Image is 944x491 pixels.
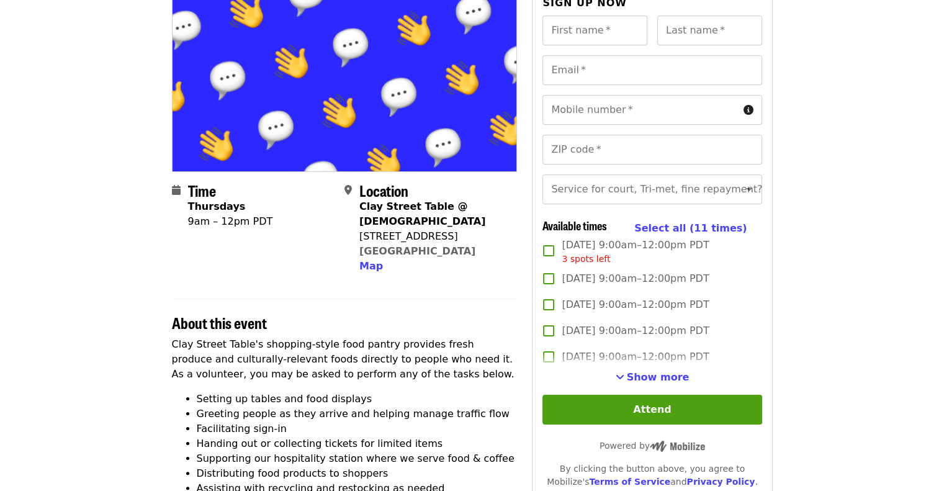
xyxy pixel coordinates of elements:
[627,371,690,383] span: Show more
[562,254,610,264] span: 3 spots left
[542,95,738,125] input: Mobile number
[589,477,670,487] a: Terms of Service
[188,179,216,201] span: Time
[359,229,507,244] div: [STREET_ADDRESS]
[359,245,475,257] a: [GEOGRAPHIC_DATA]
[344,184,352,196] i: map-marker-alt icon
[542,55,762,85] input: Email
[542,16,647,45] input: First name
[172,184,181,196] i: calendar icon
[542,395,762,425] button: Attend
[562,323,709,338] span: [DATE] 9:00am–12:00pm PDT
[197,466,518,481] li: Distributing food products to shoppers
[634,219,747,238] button: Select all (11 times)
[744,104,753,116] i: circle-info icon
[197,392,518,407] li: Setting up tables and food displays
[542,217,607,233] span: Available times
[359,259,383,274] button: Map
[359,200,485,227] strong: Clay Street Table @ [DEMOGRAPHIC_DATA]
[197,436,518,451] li: Handing out or collecting tickets for limited items
[562,238,709,266] span: [DATE] 9:00am–12:00pm PDT
[197,451,518,466] li: Supporting our hospitality station where we serve food & coffee
[616,370,690,385] button: See more timeslots
[197,407,518,421] li: Greeting people as they arrive and helping manage traffic flow
[172,337,518,382] p: Clay Street Table's shopping-style food pantry provides fresh produce and culturally-relevant foo...
[650,441,705,452] img: Powered by Mobilize
[740,181,758,198] button: Open
[188,200,246,212] strong: Thursdays
[562,271,709,286] span: [DATE] 9:00am–12:00pm PDT
[359,179,408,201] span: Location
[562,349,709,364] span: [DATE] 9:00am–12:00pm PDT
[562,297,709,312] span: [DATE] 9:00am–12:00pm PDT
[197,421,518,436] li: Facilitating sign-in
[188,214,273,229] div: 9am – 12pm PDT
[657,16,762,45] input: Last name
[634,222,747,234] span: Select all (11 times)
[359,260,383,272] span: Map
[686,477,755,487] a: Privacy Policy
[542,135,762,164] input: ZIP code
[600,441,705,451] span: Powered by
[172,312,267,333] span: About this event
